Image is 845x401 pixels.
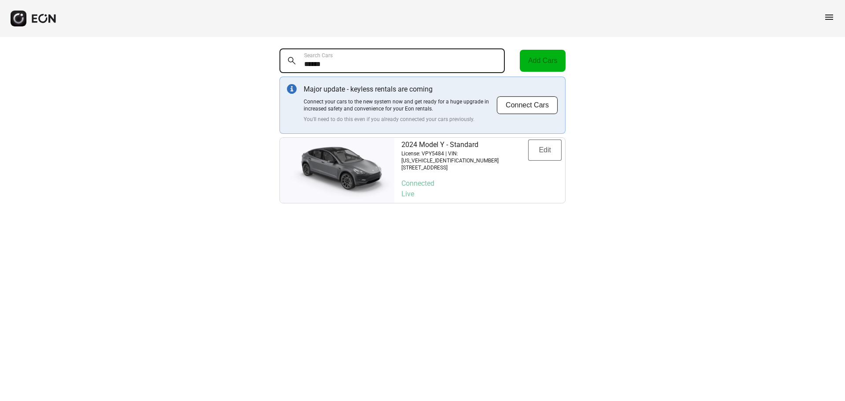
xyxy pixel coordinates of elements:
[824,12,834,22] span: menu
[528,140,562,161] button: Edit
[496,96,558,114] button: Connect Cars
[401,150,528,164] p: License: VPY5484 | VIN: [US_VEHICLE_IDENTIFICATION_NUMBER]
[280,142,394,199] img: car
[401,178,562,189] p: Connected
[287,84,297,94] img: info
[401,189,562,199] p: Live
[304,98,496,112] p: Connect your cars to the new system now and get ready for a huge upgrade in increased safety and ...
[401,140,528,150] p: 2024 Model Y - Standard
[304,116,496,123] p: You'll need to do this even if you already connected your cars previously.
[304,52,333,59] label: Search Cars
[304,84,496,95] p: Major update - keyless rentals are coming
[401,164,528,171] p: [STREET_ADDRESS]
